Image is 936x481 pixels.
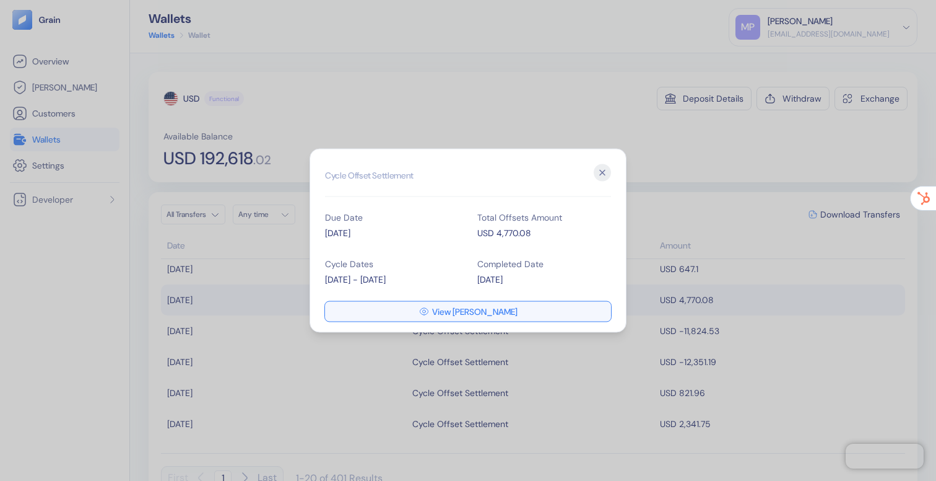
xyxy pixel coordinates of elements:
[477,260,611,268] div: Completed Date
[325,273,459,286] div: [DATE] - [DATE]
[325,260,459,268] div: Cycle Dates
[477,227,611,240] div: USD 4,770.08
[432,307,518,316] span: View [PERSON_NAME]
[325,213,459,222] div: Due Date
[325,164,611,197] h2: Cycle Offset Settlement
[325,227,459,240] div: [DATE]
[325,302,611,322] button: View [PERSON_NAME]
[477,213,611,222] div: Total Offsets Amount
[477,273,611,286] div: [DATE]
